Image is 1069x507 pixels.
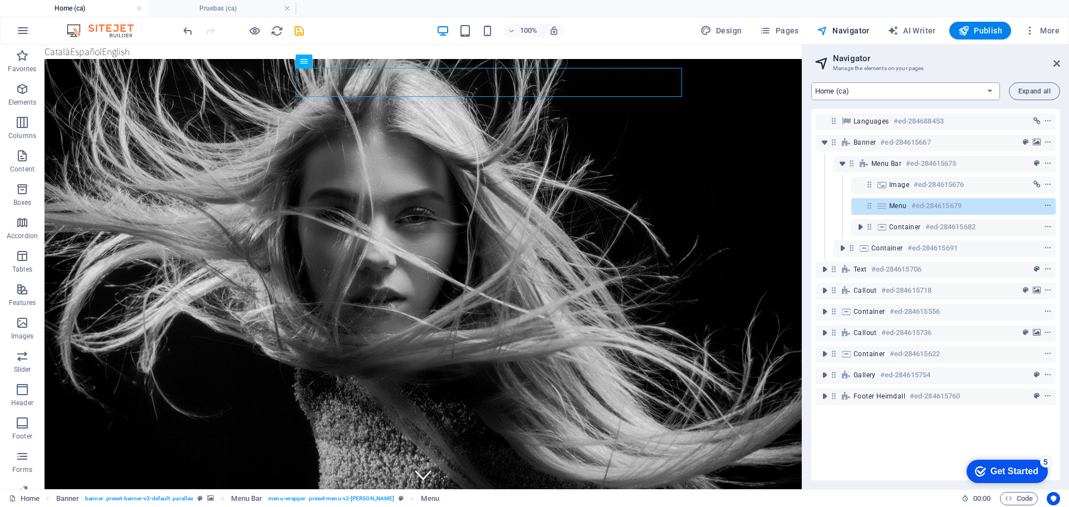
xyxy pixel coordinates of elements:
p: Slider [14,365,31,374]
span: Gallery [854,371,876,380]
p: Header [11,398,33,407]
span: . menu-wrapper .preset-menu-v2-[PERSON_NAME] [267,492,394,505]
button: context-menu [1042,326,1053,339]
button: More [1020,22,1064,40]
span: Banner [854,138,876,147]
span: Menu Bar [871,159,901,168]
div: Design (Ctrl+Alt+Y) [696,22,747,40]
span: Navigator [817,25,870,36]
button: background [1031,284,1042,297]
h6: #ed-284615754 [880,368,930,382]
button: Publish [949,22,1011,40]
button: context-menu [1042,347,1053,361]
button: toggle-expand [818,305,831,318]
button: preset [1020,136,1031,149]
button: Navigator [812,22,874,40]
i: This element contains a background [207,495,214,501]
button: context-menu [1042,220,1053,234]
button: background [1031,326,1042,339]
button: preset [1031,368,1042,382]
h6: Session time [962,492,991,505]
h6: #ed-284615760 [910,390,960,403]
p: Images [11,332,34,341]
button: Pages [755,22,803,40]
span: AI Writer [887,25,936,36]
button: 100% [503,24,543,37]
span: Menu [889,201,907,210]
span: Container [889,223,921,232]
nav: breadcrumb [56,492,439,505]
p: Features [9,298,36,307]
p: Tables [12,265,32,274]
i: Undo: Change text (Ctrl+Z) [182,24,194,37]
button: reload [270,24,283,37]
span: Footer Heimdall [854,392,905,401]
h6: #ed-284615676 [914,178,964,191]
button: toggle-expand [854,220,867,234]
h6: #ed-284615679 [911,199,962,213]
h6: #ed-284615691 [908,242,958,255]
button: toggle-expand [818,326,831,339]
span: Code [1005,492,1033,505]
button: Usercentrics [1047,492,1060,505]
span: Languages [854,117,889,126]
span: 00 00 [973,492,990,505]
h6: 100% [520,24,538,37]
button: preset [1031,390,1042,403]
i: This element is a customizable preset [198,495,203,501]
p: Forms [12,465,32,474]
span: Text [854,265,867,274]
button: link [1031,115,1042,128]
span: Image [889,180,909,189]
span: Pages [759,25,798,36]
img: Editor Logo [64,24,148,37]
button: toggle-expand [836,157,849,170]
i: This element is a customizable preset [399,495,404,501]
button: Click here to leave preview mode and continue editing [248,24,261,37]
h6: #ed-284615706 [871,263,921,276]
span: Click to select. Double-click to edit [56,492,80,505]
button: context-menu [1042,199,1053,213]
span: Callout [854,286,877,295]
span: Click to select. Double-click to edit [231,492,262,505]
h6: #ed-284615622 [890,347,940,361]
button: context-menu [1042,157,1053,170]
button: toggle-expand [818,136,831,149]
span: More [1024,25,1060,36]
button: preset [1031,157,1042,170]
button: context-menu [1042,115,1053,128]
span: Expand all [1018,88,1051,95]
p: Content [10,165,35,174]
button: preset [1020,326,1031,339]
button: toggle-expand [818,390,831,403]
i: On resize automatically adjust zoom level to fit chosen device. [549,26,559,36]
button: toggle-expand [818,347,831,361]
h2: Navigator [833,53,1060,63]
button: toggle-expand [818,284,831,297]
p: Favorites [8,65,36,73]
button: context-menu [1042,284,1053,297]
i: Reload page [271,24,283,37]
button: AI Writer [883,22,940,40]
button: background [1031,136,1042,149]
button: Design [696,22,747,40]
button: link [1031,178,1042,191]
button: toggle-expand [836,242,849,255]
div: Get Started 5 items remaining, 0% complete [9,6,90,29]
button: context-menu [1042,178,1053,191]
span: Container [871,244,903,253]
h6: #ed-284615718 [881,284,931,297]
button: context-menu [1042,263,1053,276]
h6: #ed-284615556 [890,305,940,318]
span: . banner .preset-banner-v3-default .parallax [84,492,193,505]
p: Boxes [13,198,32,207]
span: Design [700,25,742,36]
button: context-menu [1042,305,1053,318]
button: preset [1031,263,1042,276]
i: Save (Ctrl+S) [293,24,306,37]
p: Columns [8,131,36,140]
div: 5 [82,2,94,13]
h4: Pruebas (ca) [148,2,296,14]
span: Click to select. Double-click to edit [421,492,439,505]
span: Publish [958,25,1002,36]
